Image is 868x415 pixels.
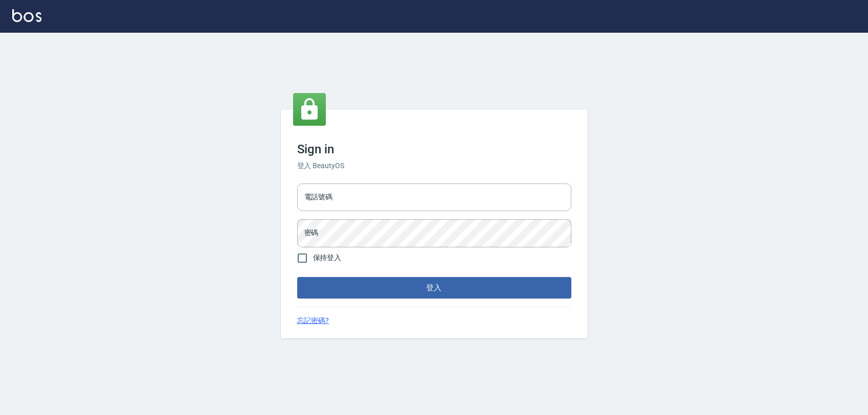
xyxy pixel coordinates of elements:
h3: Sign in [297,142,571,156]
img: Logo [12,9,41,22]
h6: 登入 BeautyOS [297,160,571,171]
a: 忘記密碼? [297,315,329,326]
button: 登入 [297,277,571,298]
span: 保持登入 [313,252,342,263]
